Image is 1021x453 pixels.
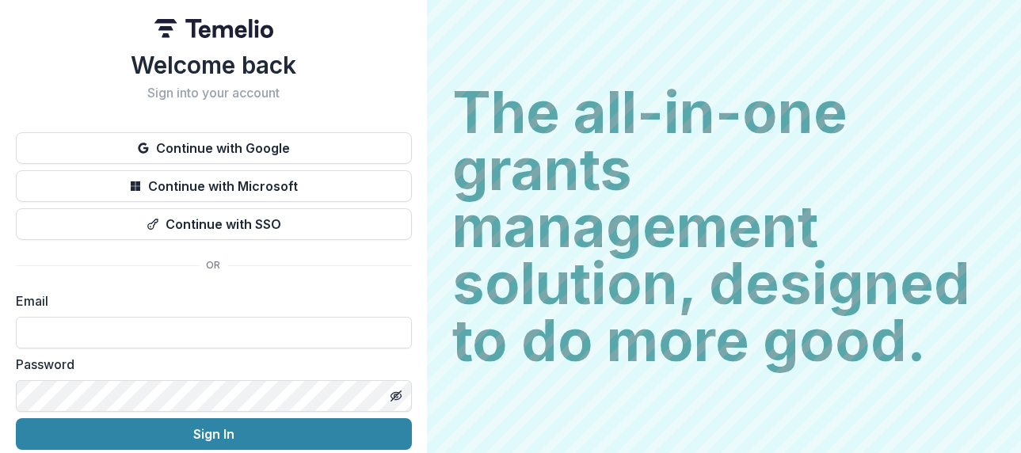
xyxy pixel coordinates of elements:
h2: Sign into your account [16,86,412,101]
button: Continue with SSO [16,208,412,240]
img: Temelio [154,19,273,38]
label: Password [16,355,402,374]
button: Continue with Microsoft [16,170,412,202]
button: Toggle password visibility [383,383,409,409]
button: Continue with Google [16,132,412,164]
label: Email [16,291,402,310]
h1: Welcome back [16,51,412,79]
button: Sign In [16,418,412,450]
